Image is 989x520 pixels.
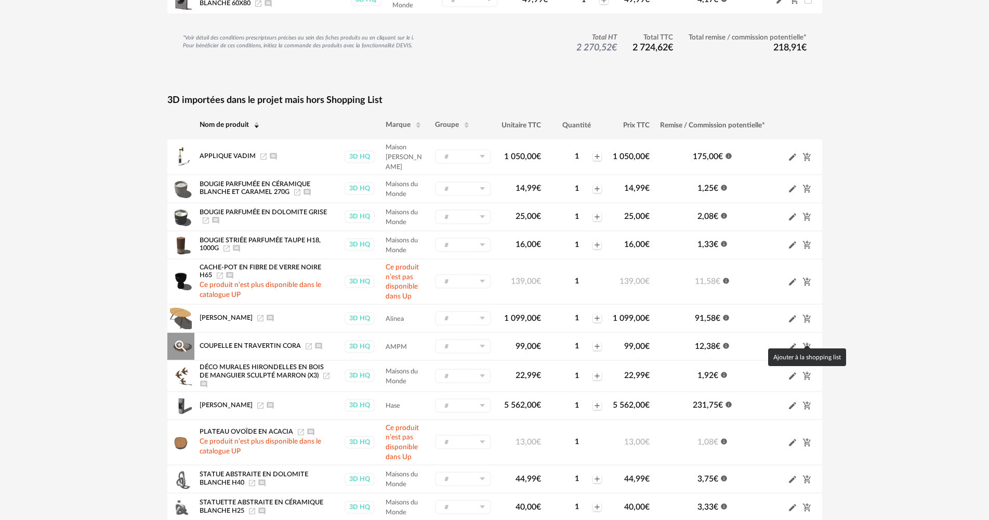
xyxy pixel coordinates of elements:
span: 3,33 [697,503,718,511]
span: Total remise / commission potentielle* [689,33,807,43]
span: € [536,438,541,446]
span: Alinea [386,316,404,322]
span: 2 724,62 [632,43,673,53]
div: 1 [562,152,592,161]
span: Ce produit n’est plus disponible dans le catalogue UP [200,281,321,298]
span: Statue abstraite en dolomite blanche H40 [200,472,308,486]
span: Ce produit n’est pas disponible dans Up [386,424,419,461]
span: Launch icon [305,343,313,349]
span: Plateau ovoïde en acacia [200,429,293,435]
span: Ajouter un commentaire [258,508,266,514]
span: Plus icon [593,372,601,380]
span: Ajouter un commentaire [266,315,274,321]
a: Launch icon [216,272,224,278]
th: Remise / Commission potentielle* [655,111,770,139]
span: € [716,314,720,322]
span: € [536,184,541,192]
div: 1 [562,371,592,381]
div: 1 [562,401,592,410]
span: Pencil icon [788,152,797,162]
span: 25,00 [516,212,541,220]
span: € [714,184,718,192]
span: Cart Plus icon [802,184,812,192]
span: Ajouter un commentaire [258,479,266,486]
span: € [536,277,541,285]
span: Cache-pot en fibre de verre noire H65 [200,264,321,279]
span: € [716,342,720,350]
span: Launch icon [297,429,305,435]
div: 1 [562,277,592,286]
span: Marque [386,121,411,128]
span: € [645,240,650,249]
div: 1 [562,502,592,512]
a: Launch icon [322,372,331,379]
img: Product pack shot [170,365,192,387]
a: 3D HQ [344,210,375,223]
span: € [536,240,541,249]
span: 99,00 [516,342,541,350]
div: 3D HQ [345,275,375,288]
span: Nom de produit [200,121,249,128]
a: 3D HQ [344,399,375,412]
a: 3D HQ [344,182,375,195]
span: AMPM [386,344,407,350]
span: € [645,371,650,380]
img: Product pack shot [170,468,192,490]
span: 139,00 [619,277,650,285]
span: € [718,152,723,161]
div: 3D HQ [345,238,375,251]
span: € [714,240,718,249]
a: Launch icon [293,189,301,195]
span: Pencil icon [788,371,797,381]
a: 3D HQ [344,369,375,382]
span: Information icon [720,211,728,219]
div: Sélectionner un groupe [435,500,491,514]
span: Maisons du Monde [386,181,418,197]
span: € [645,342,650,350]
span: 1,08 [697,438,718,446]
div: 3D HQ [345,473,375,486]
img: Product pack shot [170,178,192,200]
div: 1 [562,474,592,484]
th: Unitaire TTC [496,111,546,139]
a: 3D HQ [344,436,375,449]
img: Product pack shot [170,270,192,292]
span: € [645,152,650,161]
a: Launch icon [222,245,231,251]
span: Pencil icon [788,314,797,323]
span: Cart Plus icon [802,314,812,322]
a: Launch icon [202,217,210,223]
span: € [645,184,650,192]
span: € [536,314,541,322]
div: Sélectionner un groupe [435,435,491,449]
span: Plus icon [593,213,601,221]
div: 3D HQ [345,340,375,353]
span: Maisons du Monde [386,471,418,487]
img: Product pack shot [170,307,192,329]
span: € [718,401,723,409]
span: € [645,212,650,220]
span: € [714,503,718,511]
span: Magnify Plus Outline icon [173,339,189,354]
span: Ajouter un commentaire [314,343,323,349]
a: Launch icon [256,402,265,408]
span: € [645,314,650,322]
span: Pencil icon [788,502,797,512]
span: 91,58 [695,314,720,322]
span: € [645,277,650,285]
span: 231,75 [693,401,723,409]
span: Maisons du Monde [386,368,418,384]
span: 44,99 [624,475,650,483]
span: Ajouter un commentaire [303,189,311,195]
span: 22,99 [624,371,650,380]
span: Ajouter un commentaire [212,217,220,223]
span: Statuette abstraite en céramique blanche H25 [200,500,323,514]
span: € [714,212,718,220]
span: Plus icon [593,475,601,483]
span: € [714,438,718,446]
